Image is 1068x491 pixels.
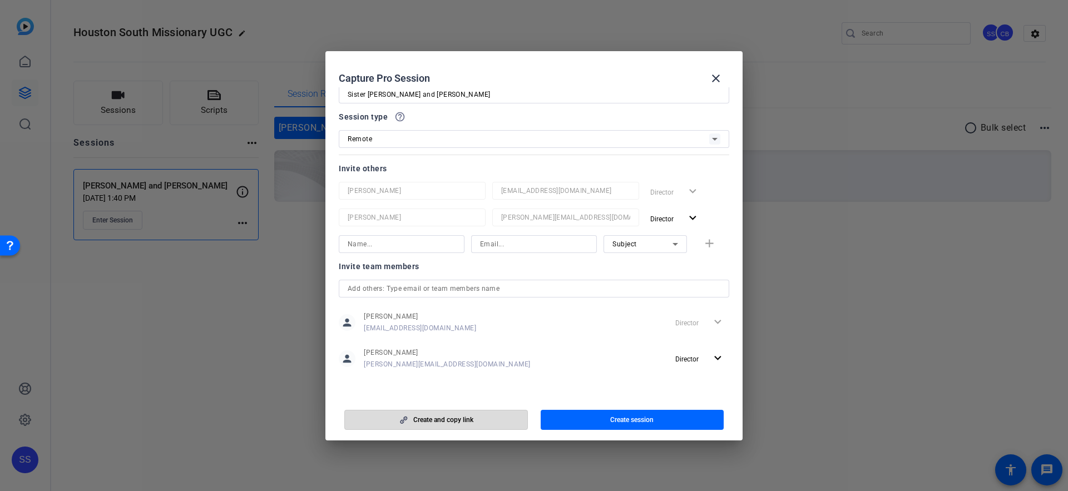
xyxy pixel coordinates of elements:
span: Director [650,215,674,223]
div: Capture Pro Session [339,65,729,92]
input: Add others: Type email or team members name [348,282,720,295]
input: Enter Session Name [348,88,720,101]
div: Invite team members [339,260,729,273]
span: Session type [339,110,388,123]
span: [PERSON_NAME] [364,348,531,357]
button: Director [646,209,704,229]
button: Create session [541,410,724,430]
span: [PERSON_NAME][EMAIL_ADDRESS][DOMAIN_NAME] [364,360,531,369]
span: Create and copy link [413,415,473,424]
input: Name... [348,211,477,224]
input: Email... [480,237,588,251]
mat-icon: expand_more [686,211,700,225]
span: Create session [610,415,654,424]
input: Name... [348,237,456,251]
button: Director [671,349,729,369]
mat-icon: person [339,350,355,367]
span: Director [675,355,699,363]
div: Invite others [339,162,729,175]
span: Subject [612,240,637,248]
mat-icon: expand_more [711,351,725,365]
span: Remote [348,135,372,143]
input: Email... [501,211,630,224]
mat-icon: close [709,72,723,85]
span: [EMAIL_ADDRESS][DOMAIN_NAME] [364,324,476,333]
mat-icon: person [339,314,355,331]
span: [PERSON_NAME] [364,312,476,321]
input: Name... [348,184,477,197]
button: Create and copy link [344,410,528,430]
input: Email... [501,184,630,197]
mat-icon: help_outline [394,111,406,122]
